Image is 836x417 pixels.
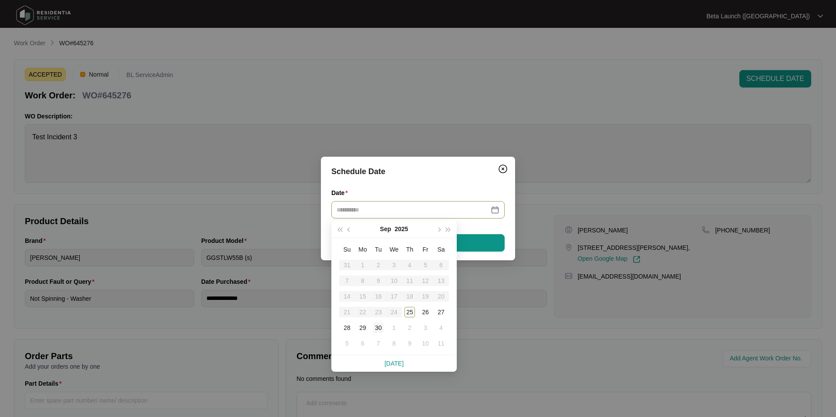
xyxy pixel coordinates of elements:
div: 29 [357,323,368,333]
th: Su [339,242,355,257]
div: 26 [420,307,431,317]
td: 2025-10-08 [386,336,402,351]
div: 3 [420,323,431,333]
div: Schedule Date [331,165,505,178]
div: 7 [373,338,384,349]
div: 30 [373,323,384,333]
div: 8 [389,338,399,349]
input: Date [337,205,489,215]
label: Date [331,188,351,197]
td: 2025-10-06 [355,336,371,351]
td: 2025-09-29 [355,320,371,336]
th: Th [402,242,418,257]
div: 9 [405,338,415,349]
td: 2025-09-30 [371,320,386,336]
td: 2025-10-03 [418,320,433,336]
td: 2025-10-11 [433,336,449,351]
td: 2025-10-05 [339,336,355,351]
td: 2025-09-25 [402,304,418,320]
div: 27 [436,307,446,317]
th: Fr [418,242,433,257]
button: Sep [380,220,391,238]
div: 1 [389,323,399,333]
div: 6 [357,338,368,349]
td: 2025-09-28 [339,320,355,336]
td: 2025-10-09 [402,336,418,351]
img: closeCircle [498,164,508,174]
th: Tu [371,242,386,257]
td: 2025-09-27 [433,304,449,320]
div: 4 [436,323,446,333]
td: 2025-10-01 [386,320,402,336]
td: 2025-10-02 [402,320,418,336]
div: 5 [342,338,352,349]
th: We [386,242,402,257]
td: 2025-10-07 [371,336,386,351]
a: [DATE] [384,360,404,367]
div: 10 [420,338,431,349]
th: Mo [355,242,371,257]
div: 2 [405,323,415,333]
td: 2025-09-26 [418,304,433,320]
th: Sa [433,242,449,257]
td: 2025-10-10 [418,336,433,351]
div: 11 [436,338,446,349]
button: 2025 [394,220,408,238]
div: 25 [405,307,415,317]
td: 2025-10-04 [433,320,449,336]
button: Close [496,162,510,176]
div: 28 [342,323,352,333]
